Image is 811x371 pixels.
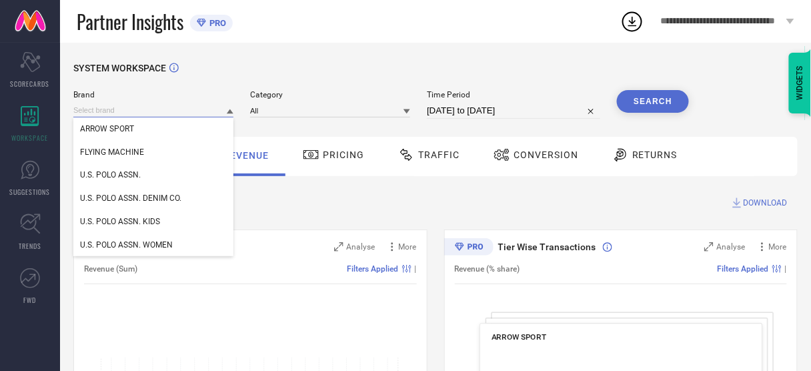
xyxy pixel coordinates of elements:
[24,295,37,305] span: FWD
[73,234,233,256] div: U.S. POLO ASSN. WOMEN
[769,242,787,252] span: More
[250,90,410,99] span: Category
[347,242,375,252] span: Analyse
[334,242,343,252] svg: Zoom
[427,103,600,119] input: Select time period
[73,90,233,99] span: Brand
[418,149,460,160] span: Traffic
[12,133,49,143] span: WORKSPACE
[444,238,494,258] div: Premium
[77,8,183,35] span: Partner Insights
[785,264,787,274] span: |
[80,147,144,157] span: FLYING MACHINE
[73,187,233,210] div: U.S. POLO ASSN. DENIM CO.
[323,149,364,160] span: Pricing
[80,124,134,133] span: ARROW SPORT
[632,149,678,160] span: Returns
[206,18,226,28] span: PRO
[73,210,233,233] div: U.S. POLO ASSN. KIDS
[744,196,788,210] span: DOWNLOAD
[620,9,644,33] div: Open download list
[347,264,399,274] span: Filters Applied
[223,150,269,161] span: Revenue
[84,264,137,274] span: Revenue (Sum)
[498,242,596,252] span: Tier Wise Transactions
[73,103,233,117] input: Select brand
[80,194,181,203] span: U.S. POLO ASSN. DENIM CO.
[73,163,233,186] div: U.S. POLO ASSN.
[10,187,51,197] span: SUGGESTIONS
[73,117,233,140] div: ARROW SPORT
[514,149,578,160] span: Conversion
[492,332,546,342] span: ARROW SPORT
[73,141,233,163] div: FLYING MACHINE
[80,217,160,226] span: U.S. POLO ASSN. KIDS
[717,242,746,252] span: Analyse
[427,90,600,99] span: Time Period
[80,170,141,179] span: U.S. POLO ASSN.
[455,264,520,274] span: Revenue (% share)
[11,79,50,89] span: SCORECARDS
[704,242,714,252] svg: Zoom
[415,264,417,274] span: |
[80,240,173,250] span: U.S. POLO ASSN. WOMEN
[73,63,166,73] span: SYSTEM WORKSPACE
[718,264,769,274] span: Filters Applied
[399,242,417,252] span: More
[19,241,41,251] span: TRENDS
[617,90,689,113] button: Search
